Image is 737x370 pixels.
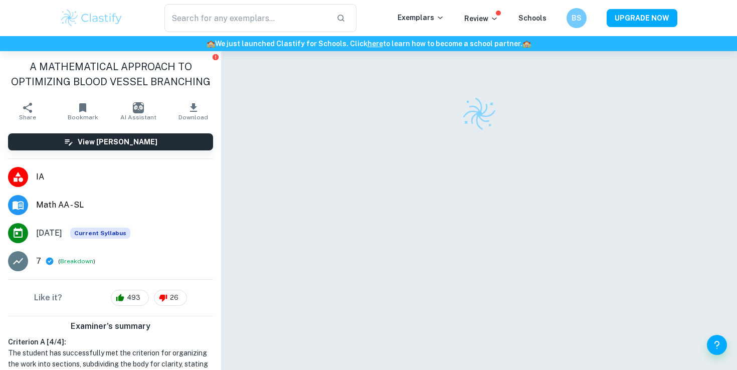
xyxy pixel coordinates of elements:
[111,290,149,306] div: 493
[178,114,208,121] span: Download
[571,13,583,24] h6: BS
[36,227,62,239] span: [DATE]
[8,133,213,150] button: View [PERSON_NAME]
[398,12,444,23] p: Exemplars
[8,59,213,89] h1: A MATHEMATICAL APPROACH TO OPTIMIZING BLOOD VESSEL BRANCHING
[121,293,146,303] span: 493
[60,8,123,28] img: Clastify logo
[460,95,498,133] img: Clastify logo
[154,290,187,306] div: 26
[164,4,328,32] input: Search for any exemplars...
[8,336,213,347] h6: Criterion A [ 4 / 4 ]:
[55,97,110,125] button: Bookmark
[34,292,62,304] h6: Like it?
[212,53,219,61] button: Report issue
[464,13,498,24] p: Review
[567,8,587,28] button: BS
[111,97,166,125] button: AI Assistant
[36,199,213,211] span: Math AA - SL
[166,97,221,125] button: Download
[78,136,157,147] h6: View [PERSON_NAME]
[70,228,130,239] div: This exemplar is based on the current syllabus. Feel free to refer to it for inspiration/ideas wh...
[164,293,184,303] span: 26
[19,114,36,121] span: Share
[58,257,95,266] span: ( )
[707,335,727,355] button: Help and Feedback
[367,40,383,48] a: here
[522,40,531,48] span: 🏫
[70,228,130,239] span: Current Syllabus
[518,14,546,22] a: Schools
[2,38,735,49] h6: We just launched Clastify for Schools. Click to learn how to become a school partner.
[120,114,156,121] span: AI Assistant
[60,257,93,266] button: Breakdown
[4,320,217,332] h6: Examiner's summary
[133,102,144,113] img: AI Assistant
[36,255,41,267] p: 7
[68,114,98,121] span: Bookmark
[607,9,677,27] button: UPGRADE NOW
[207,40,215,48] span: 🏫
[36,171,213,183] span: IA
